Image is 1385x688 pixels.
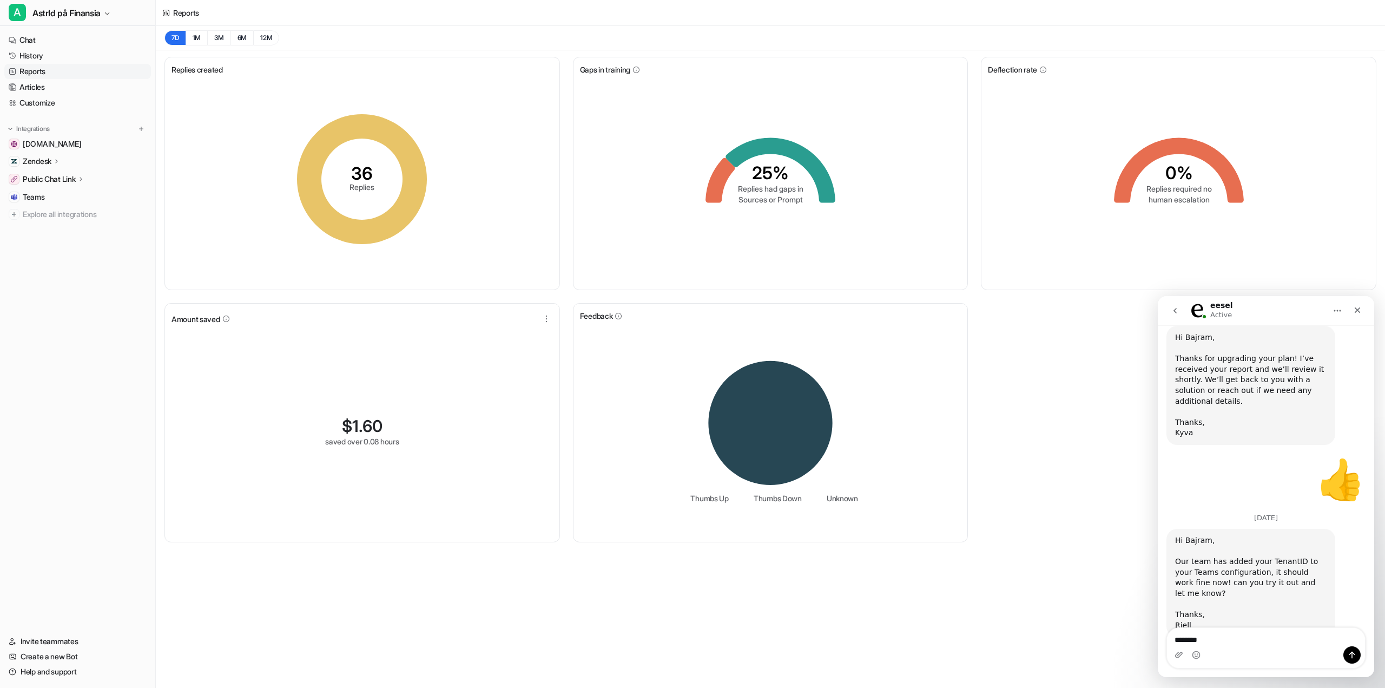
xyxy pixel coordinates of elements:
a: Explore all integrations [4,207,151,222]
a: TeamsTeams [4,189,151,205]
tspan: 0% [1165,162,1192,184]
a: Help and support [4,664,151,679]
a: History [4,48,151,63]
button: 3M [207,30,230,45]
a: Reports [4,64,151,79]
span: Amount saved [172,313,220,325]
img: explore all integrations [9,209,19,220]
tspan: Replies [349,182,374,192]
div: Reports [173,7,199,18]
li: Unknown [819,493,858,504]
button: Integrations [4,123,53,134]
a: wiki.finansia.se[DOMAIN_NAME] [4,136,151,152]
span: Teams [23,192,45,202]
a: Articles [4,80,151,95]
button: 1M [186,30,208,45]
p: Zendesk [23,156,51,167]
img: Public Chat Link [11,176,17,182]
tspan: Replies had gaps in [737,184,803,193]
p: Public Chat Link [23,174,76,185]
a: Customize [4,95,151,110]
iframe: Intercom live chat [1158,296,1374,677]
div: $ [342,416,382,436]
p: Integrations [16,125,50,133]
tspan: Replies required no [1146,184,1211,193]
span: 1.60 [352,416,382,436]
img: Teams [11,194,17,200]
span: Gaps in training [580,64,631,75]
img: expand menu [6,125,14,133]
img: menu_add.svg [137,125,145,133]
img: Zendesk [11,158,17,165]
li: Thumbs Down [746,493,802,504]
div: saved over 0.08 hours [325,436,399,447]
tspan: human escalation [1148,195,1209,204]
a: Create a new Bot [4,649,151,664]
tspan: 25% [752,162,789,184]
span: Feedback [580,310,613,322]
img: wiki.finansia.se [11,141,17,147]
span: Deflection rate [988,64,1037,75]
span: A [9,4,26,21]
button: 6M [230,30,254,45]
a: Chat [4,32,151,48]
button: 12M [253,30,279,45]
button: 7D [164,30,186,45]
tspan: Sources or Prompt [738,195,802,204]
span: AstrId på Finansia [32,5,101,21]
span: Explore all integrations [23,206,147,223]
a: Invite teammates [4,634,151,649]
li: Thumbs Up [683,493,728,504]
span: Replies created [172,64,223,75]
span: [DOMAIN_NAME] [23,139,81,149]
tspan: 36 [351,163,373,184]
